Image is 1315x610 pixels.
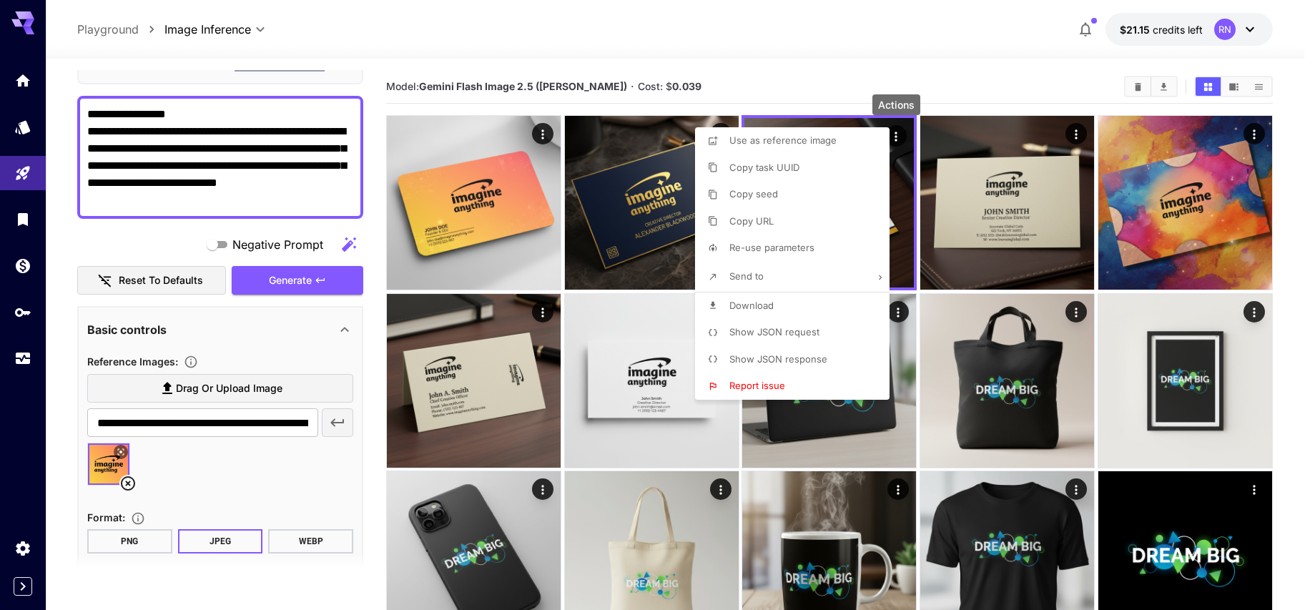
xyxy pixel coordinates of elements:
[729,162,799,173] span: Copy task UUID
[729,270,764,282] span: Send to
[729,326,819,338] span: Show JSON request
[729,353,827,365] span: Show JSON response
[729,300,774,311] span: Download
[729,242,814,253] span: Re-use parameters
[729,188,778,200] span: Copy seed
[729,380,785,391] span: Report issue
[729,134,837,146] span: Use as reference image
[872,94,920,115] div: Actions
[729,215,774,227] span: Copy URL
